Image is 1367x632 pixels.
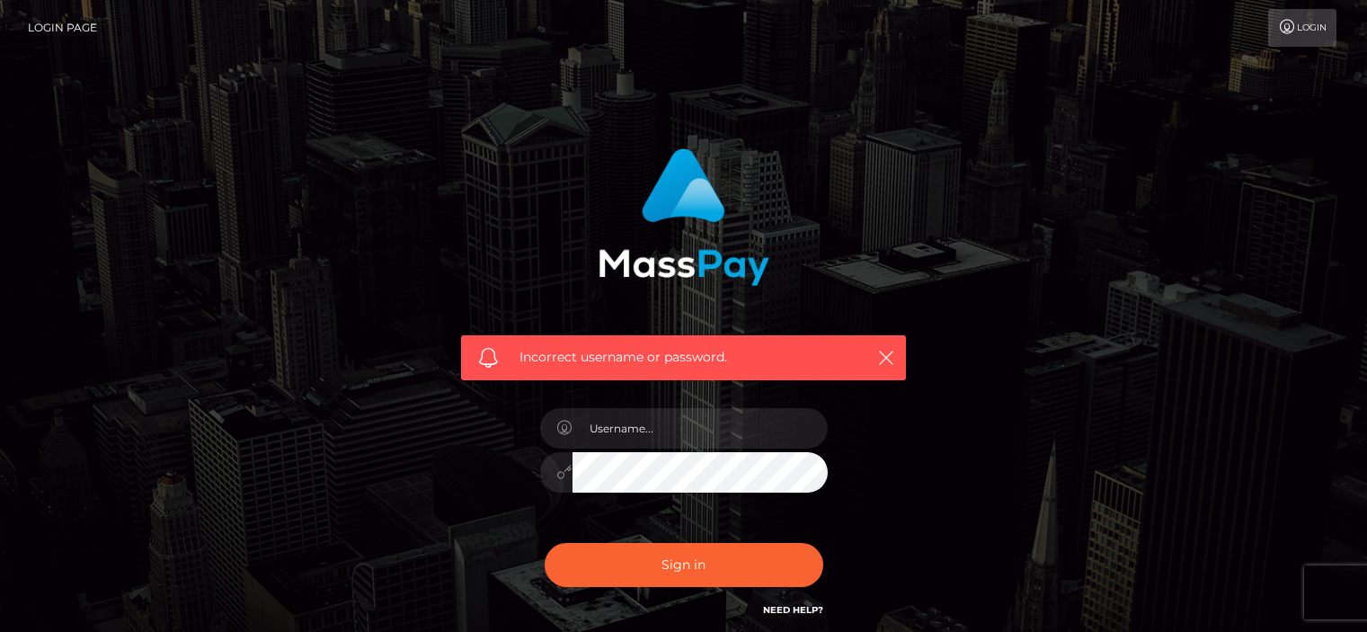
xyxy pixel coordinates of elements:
img: MassPay Login [599,148,769,286]
a: Login [1268,9,1336,47]
button: Sign in [545,543,823,587]
a: Login Page [28,9,97,47]
a: Need Help? [763,604,823,616]
input: Username... [573,408,828,449]
span: Incorrect username or password. [519,348,848,367]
